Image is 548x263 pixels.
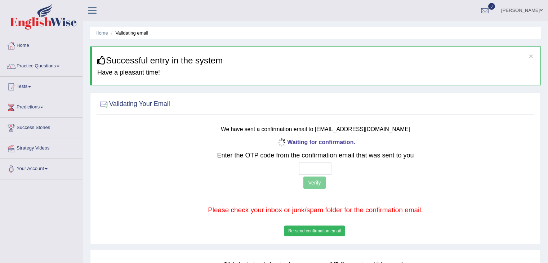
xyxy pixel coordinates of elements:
h3: Successful entry in the system [97,56,535,65]
h2: Enter the OTP code from the confirmation email that was sent to you [135,152,496,159]
li: Validating email [109,30,148,36]
h2: Validating Your Email [98,99,170,110]
a: Success Stories [0,118,83,136]
button: × [529,52,533,60]
small: We have sent a confirmation email to [EMAIL_ADDRESS][DOMAIN_NAME] [221,126,410,132]
a: Tests [0,77,83,95]
a: Predictions [0,97,83,115]
button: Re-send confirmation email [284,226,345,236]
img: icon-progress-circle-small.gif [276,137,287,148]
a: Home [0,36,83,54]
a: Practice Questions [0,56,83,74]
p: Please check your inbox or junk/spam folder for the confirmation email. [135,205,496,215]
a: Your Account [0,159,83,177]
a: Home [95,30,108,36]
h4: Have a pleasant time! [97,69,535,76]
span: 0 [488,3,495,10]
b: Waiting for confirmation. [276,139,355,145]
a: Strategy Videos [0,138,83,156]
